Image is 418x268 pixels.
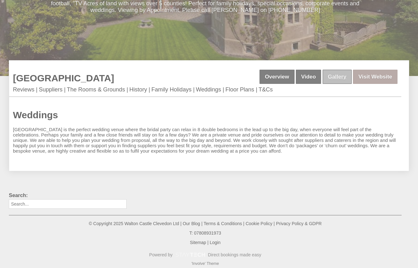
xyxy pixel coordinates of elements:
a: Our Blog [183,221,200,226]
a: Floor Plans [225,86,254,93]
img: scrumpy.png [175,251,206,259]
a: Overview [260,70,295,84]
a: Privacy Policy & GDPR [276,221,322,226]
p: [GEOGRAPHIC_DATA] is the perfect wedding venue where the bridal party can relax in 8 double bedro... [13,127,397,154]
a: T: 07808931973 [189,230,221,236]
a: Video [296,70,321,84]
a: Terms & Conditions [204,221,242,226]
a: Sitemap [190,240,206,245]
a: Visit Website [353,70,397,84]
h3: Search: [9,192,127,198]
a: Gallery [323,70,352,84]
span: | [207,240,209,245]
a: Weddings [196,86,221,93]
a: The Rooms & Grounds [67,86,125,93]
a: Cookie Policy [246,221,272,226]
span: | [243,221,244,226]
a: Login [210,240,220,245]
a: [GEOGRAPHIC_DATA] [13,73,114,83]
a: T&Cs [259,86,273,93]
p: 'Involve' Theme [9,261,402,266]
span: | [180,221,182,226]
a: Family Holidays [152,86,192,93]
a: Powered byDirect bookings made easy [9,249,402,260]
span: | [274,221,275,226]
a: Reviews [13,86,34,93]
a: Suppliers [39,86,63,93]
a: © Copyright 2025 Walton Castle Clevedon Ltd [89,221,179,226]
a: History [129,86,147,93]
a: Weddings [13,110,397,120]
input: Search... [9,199,127,209]
span: | [201,221,203,226]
